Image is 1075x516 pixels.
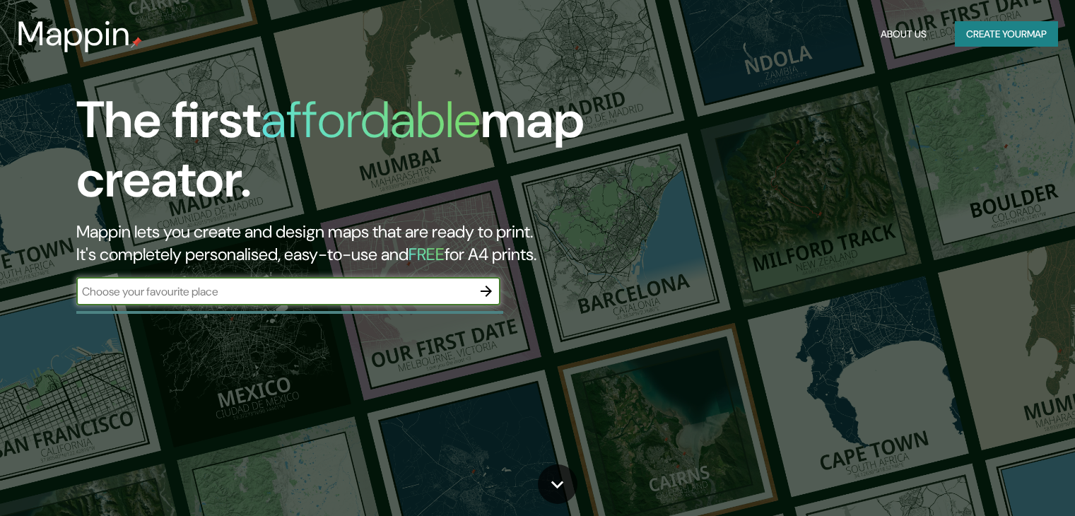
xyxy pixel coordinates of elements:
button: Create yourmap [955,21,1058,47]
h1: affordable [261,87,481,153]
h2: Mappin lets you create and design maps that are ready to print. It's completely personalised, eas... [76,221,614,266]
h1: The first map creator. [76,90,614,221]
img: mappin-pin [131,37,142,48]
h3: Mappin [17,14,131,54]
h5: FREE [409,243,445,265]
button: About Us [875,21,932,47]
input: Choose your favourite place [76,283,472,300]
